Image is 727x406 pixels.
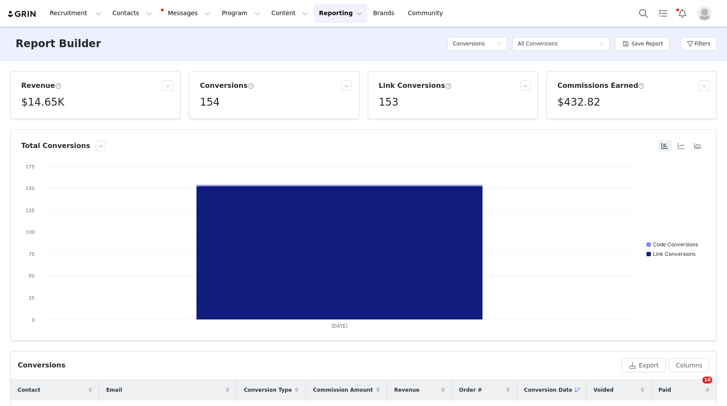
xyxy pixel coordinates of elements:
[673,3,692,23] button: Notifications
[32,317,35,323] text: 0
[26,229,35,235] text: 100
[21,94,64,110] h5: $14.65K
[653,241,698,248] text: Code Conversions
[621,358,666,372] button: Export
[692,6,720,20] button: Profile
[459,386,482,394] span: Order #
[106,386,122,394] span: Email
[26,164,35,170] text: 175
[244,386,292,394] span: Conversion Type
[702,377,712,383] span: 10
[216,3,266,23] button: Program
[557,94,600,110] h5: $432.82
[599,41,605,47] i: icon: down
[685,377,705,397] iframe: Intercom live chat
[21,81,61,91] h3: Revenue
[331,323,347,329] text: [DATE]
[518,37,557,50] div: All Conversions
[497,41,502,47] i: icon: down
[7,10,37,18] img: grin logo
[615,37,670,51] button: Save Report
[524,386,573,394] span: Conversion Date
[453,37,485,50] h5: Conversions
[29,295,35,301] text: 25
[403,3,452,23] a: Community
[594,386,614,394] span: Voided
[26,185,35,191] text: 150
[379,81,452,91] h3: Link Conversions
[653,251,695,257] text: Link Conversions
[158,3,216,23] button: Messages
[669,358,709,372] button: Columns
[29,273,35,279] text: 50
[21,141,90,151] h3: Total Conversions
[107,3,157,23] button: Contacts
[368,3,402,23] a: Brands
[45,3,107,23] button: Recruitment
[26,207,35,213] text: 125
[659,386,671,394] span: Paid
[16,36,101,52] h3: Report Builder
[634,3,653,23] button: Search
[29,251,35,257] text: 75
[379,94,399,110] h5: 153
[18,386,40,394] span: Contact
[200,94,220,110] h5: 154
[653,3,672,23] a: Tasks
[266,3,313,23] button: Content
[698,6,711,20] img: placeholder-profile.jpg
[681,37,717,51] button: Filters
[314,3,367,23] button: Reporting
[200,81,254,91] h3: Conversions
[394,386,420,394] span: Revenue
[313,386,373,394] span: Commission Amount
[557,81,645,91] h3: Commissions Earned
[18,360,65,371] div: Conversions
